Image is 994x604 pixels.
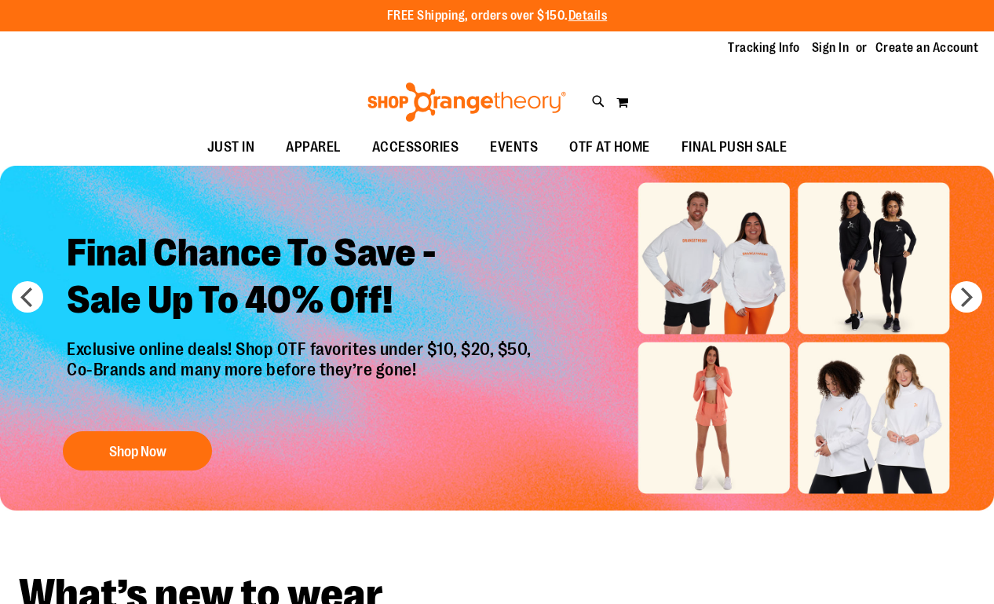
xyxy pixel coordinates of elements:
[192,130,271,166] a: JUST IN
[286,130,341,165] span: APPAREL
[666,130,803,166] a: FINAL PUSH SALE
[554,130,666,166] a: OTF AT HOME
[63,432,212,471] button: Shop Now
[365,82,568,122] img: Shop Orangetheory
[55,218,547,339] h2: Final Chance To Save - Sale Up To 40% Off!
[569,130,650,165] span: OTF AT HOME
[55,218,547,479] a: Final Chance To Save -Sale Up To 40% Off! Exclusive online deals! Shop OTF favorites under $10, $...
[387,7,608,25] p: FREE Shipping, orders over $150.
[270,130,356,166] a: APPAREL
[951,281,982,313] button: next
[728,39,800,57] a: Tracking Info
[356,130,475,166] a: ACCESSORIES
[474,130,554,166] a: EVENTS
[875,39,979,57] a: Create an Account
[55,339,547,416] p: Exclusive online deals! Shop OTF favorites under $10, $20, $50, Co-Brands and many more before th...
[490,130,538,165] span: EVENTS
[207,130,255,165] span: JUST IN
[568,9,608,23] a: Details
[812,39,850,57] a: Sign In
[12,281,43,313] button: prev
[372,130,459,165] span: ACCESSORIES
[682,130,788,165] span: FINAL PUSH SALE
